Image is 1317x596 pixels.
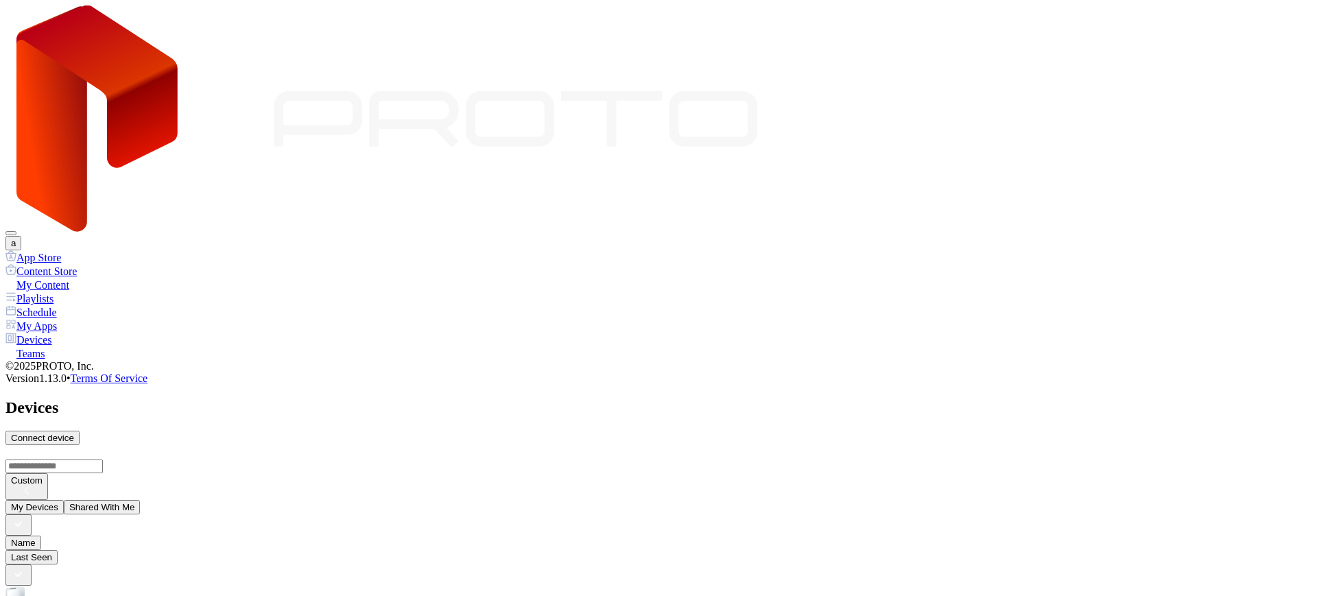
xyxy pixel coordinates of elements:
[5,360,1312,372] div: © 2025 PROTO, Inc.
[5,536,41,550] button: Name
[5,236,21,250] button: a
[5,291,1312,305] a: Playlists
[5,500,64,514] button: My Devices
[5,398,1312,417] h2: Devices
[5,319,1312,333] a: My Apps
[5,372,71,384] span: Version 1.13.0 •
[5,250,1312,264] a: App Store
[5,473,48,500] button: Custom
[5,431,80,445] button: Connect device
[5,333,1312,346] a: Devices
[5,278,1312,291] a: My Content
[64,500,141,514] button: Shared With Me
[11,475,43,486] div: Custom
[5,550,58,564] button: Last Seen
[11,433,74,443] div: Connect device
[5,264,1312,278] a: Content Store
[5,346,1312,360] a: Teams
[5,305,1312,319] a: Schedule
[71,372,148,384] a: Terms Of Service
